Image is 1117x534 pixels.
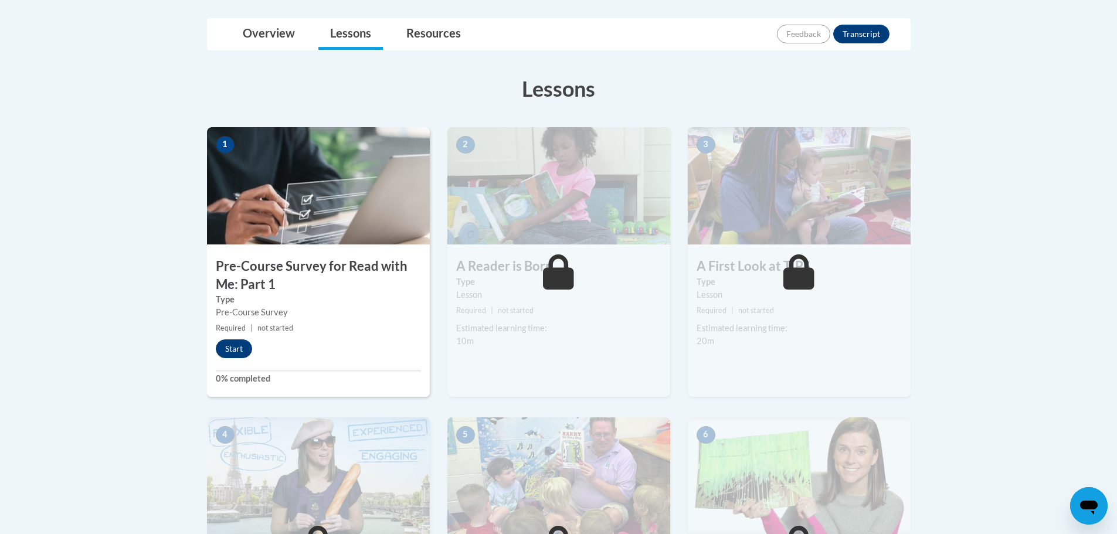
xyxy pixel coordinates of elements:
span: not started [738,306,774,315]
span: Required [456,306,486,315]
span: 3 [697,136,715,154]
img: Course Image [207,127,430,244]
span: 2 [456,136,475,154]
span: | [491,306,493,315]
span: | [250,324,253,332]
h3: A First Look at TIPS [688,257,911,275]
label: Type [456,275,661,288]
a: Resources [395,19,473,50]
a: Overview [231,19,307,50]
span: Required [697,306,726,315]
a: Lessons [318,19,383,50]
label: Type [697,275,902,288]
div: Lesson [456,288,661,301]
h3: A Reader is Born [447,257,670,275]
iframe: Button to launch messaging window [1070,487,1108,525]
button: Start [216,339,252,358]
div: Lesson [697,288,902,301]
span: 5 [456,426,475,444]
img: Course Image [688,127,911,244]
button: Transcript [833,25,889,43]
span: 4 [216,426,235,444]
div: Estimated learning time: [456,322,661,335]
span: not started [498,306,534,315]
span: 6 [697,426,715,444]
span: Required [216,324,246,332]
div: Estimated learning time: [697,322,902,335]
label: 0% completed [216,372,421,385]
span: not started [257,324,293,332]
h3: Pre-Course Survey for Read with Me: Part 1 [207,257,430,294]
button: Feedback [777,25,830,43]
span: 10m [456,336,474,346]
span: | [731,306,734,315]
div: Pre-Course Survey [216,306,421,319]
label: Type [216,293,421,306]
span: 20m [697,336,714,346]
img: Course Image [447,127,670,244]
h3: Lessons [207,74,911,103]
span: 1 [216,136,235,154]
